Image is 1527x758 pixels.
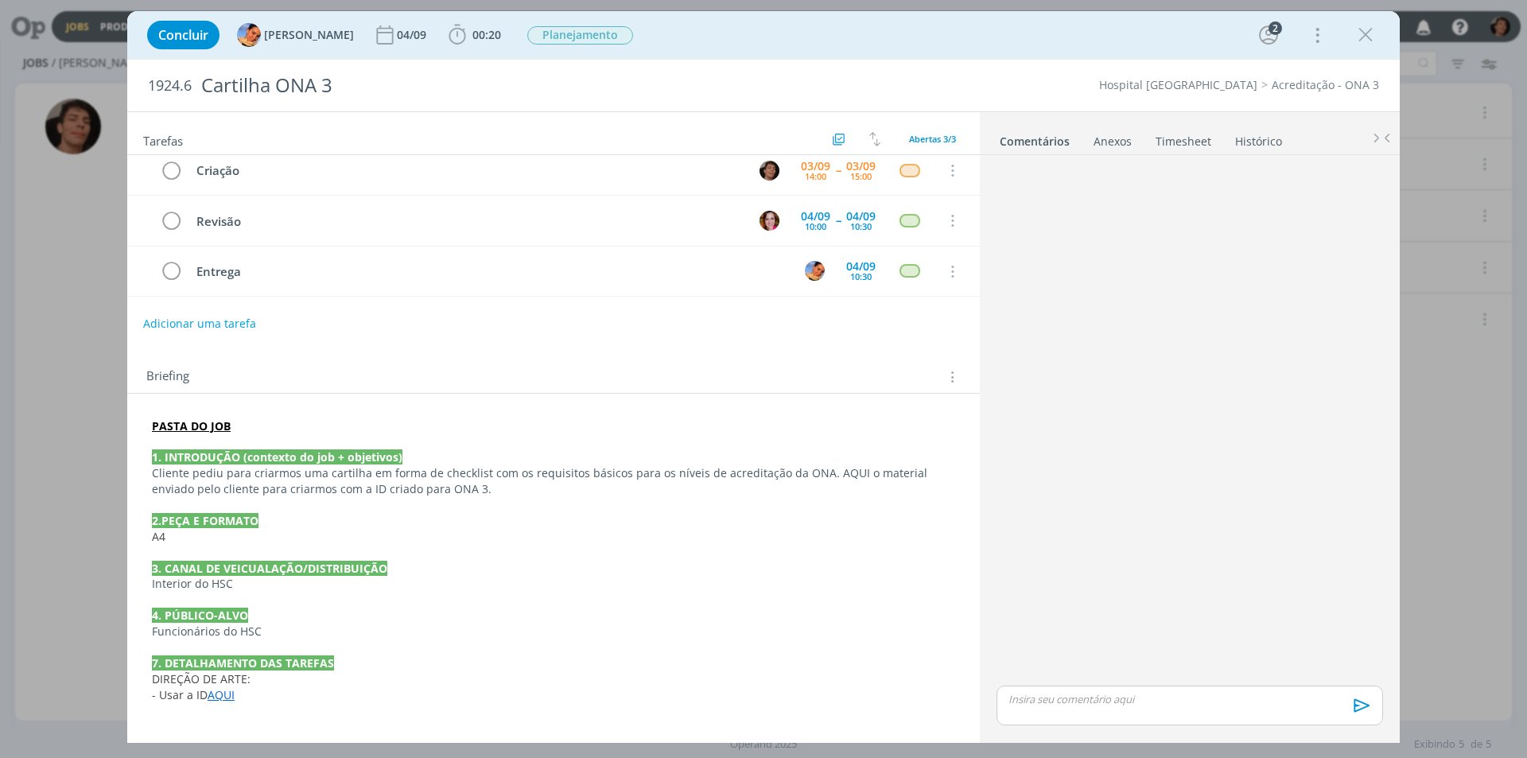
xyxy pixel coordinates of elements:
[152,687,208,702] span: - Usar a ID
[1256,22,1281,48] button: 2
[999,126,1070,150] a: Comentários
[152,513,258,528] strong: 2.PEÇA E FORMATO
[189,262,790,282] div: Entrega
[152,655,334,671] strong: 7. DETALHAMENTO DAS TAREFAS
[264,29,354,41] span: [PERSON_NAME]
[208,687,235,702] a: AQUI
[189,212,744,231] div: Revisão
[1272,77,1379,92] a: Acreditação - ONA 3
[237,23,354,47] button: L[PERSON_NAME]
[195,66,860,105] div: Cartilha ONA 3
[801,211,830,222] div: 04/09
[142,309,257,338] button: Adicionar uma tarefa
[850,222,872,231] div: 10:30
[850,172,872,181] div: 15:00
[127,11,1400,743] div: dialog
[152,418,231,433] a: PASTA DO JOB
[757,208,781,232] button: B
[152,465,955,497] p: Cliente pediu para criarmos uma cartilha em forma de checklist com os requisitos básicos para os ...
[801,161,830,172] div: 03/09
[1094,134,1132,150] div: Anexos
[152,561,387,576] strong: 3. CANAL DE VEICUALAÇÃO/DISTRIBUIÇÃO
[527,26,633,45] span: Planejamento
[237,23,261,47] img: L
[146,367,189,387] span: Briefing
[152,576,955,592] p: Interior do HSC
[760,161,779,181] img: P
[846,211,876,222] div: 04/09
[836,215,841,226] span: --
[152,529,165,544] span: A4
[148,77,192,95] span: 1924.6
[836,165,841,176] span: --
[909,133,956,145] span: Abertas 3/3
[152,671,251,686] span: DIREÇÃO DE ARTE:
[472,27,501,42] span: 00:20
[158,29,208,41] span: Concluir
[802,259,826,283] button: L
[143,130,183,149] span: Tarefas
[760,211,779,231] img: B
[757,158,781,182] button: P
[147,21,220,49] button: Concluir
[189,161,744,181] div: Criação
[805,261,825,281] img: L
[152,449,402,465] strong: 1. INTRODUÇÃO (contexto do job + objetivos)
[152,608,248,623] strong: 4. PÚBLICO-ALVO
[805,222,826,231] div: 10:00
[1269,21,1282,35] div: 2
[1155,126,1212,150] a: Timesheet
[1234,126,1283,150] a: Histórico
[445,22,505,48] button: 00:20
[526,25,634,45] button: Planejamento
[397,29,429,41] div: 04/09
[152,624,955,639] p: Funcionários do HSC
[1099,77,1257,92] a: Hospital [GEOGRAPHIC_DATA]
[869,132,880,146] img: arrow-down-up.svg
[805,172,826,181] div: 14:00
[850,272,872,281] div: 10:30
[846,261,876,272] div: 04/09
[846,161,876,172] div: 03/09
